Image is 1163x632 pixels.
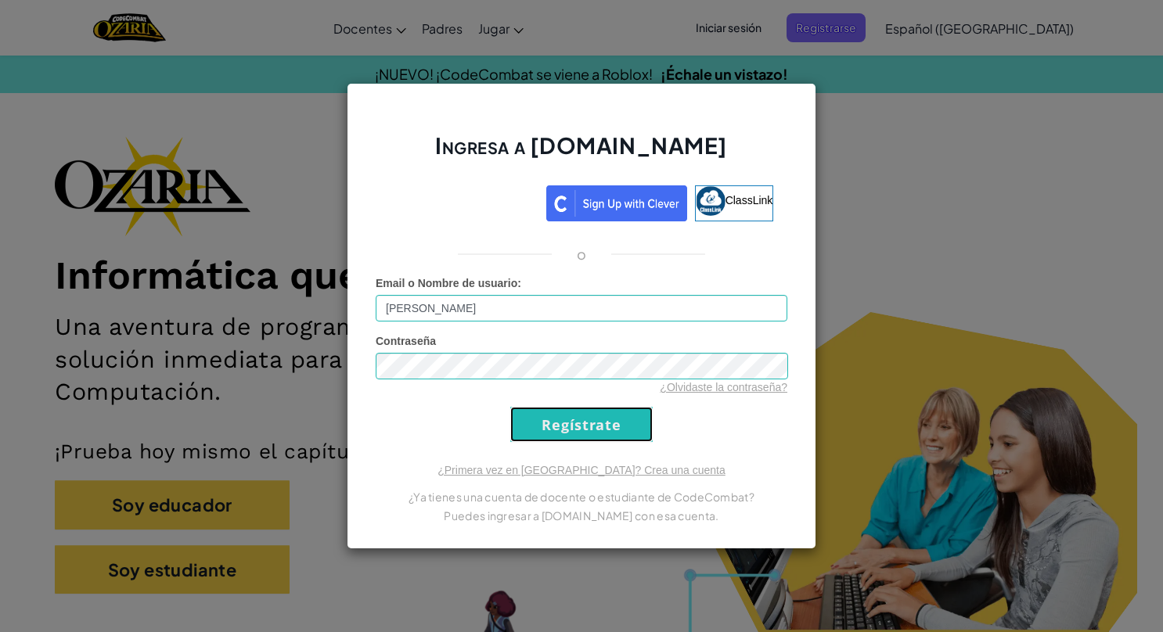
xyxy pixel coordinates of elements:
[376,506,787,525] p: Puedes ingresar a [DOMAIN_NAME] con esa cuenta.
[376,487,787,506] p: ¿Ya tienes una cuenta de docente o estudiante de CodeCombat?
[376,277,517,289] span: Email o Nombre de usuario
[577,245,586,264] p: o
[376,275,521,291] label: :
[376,335,436,347] span: Contraseña
[510,407,653,442] input: Regístrate
[726,194,773,206] span: ClassLink
[546,185,687,221] img: clever_sso_button@2x.png
[696,186,726,216] img: classlink-logo-small.png
[437,464,726,476] a: ¿Primera vez en [GEOGRAPHIC_DATA]? Crea una cuenta
[376,131,787,176] h2: Ingresa a [DOMAIN_NAME]
[660,381,787,393] a: ¿Olvidaste la contraseña?
[382,184,546,218] iframe: Botón de Acceder con Google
